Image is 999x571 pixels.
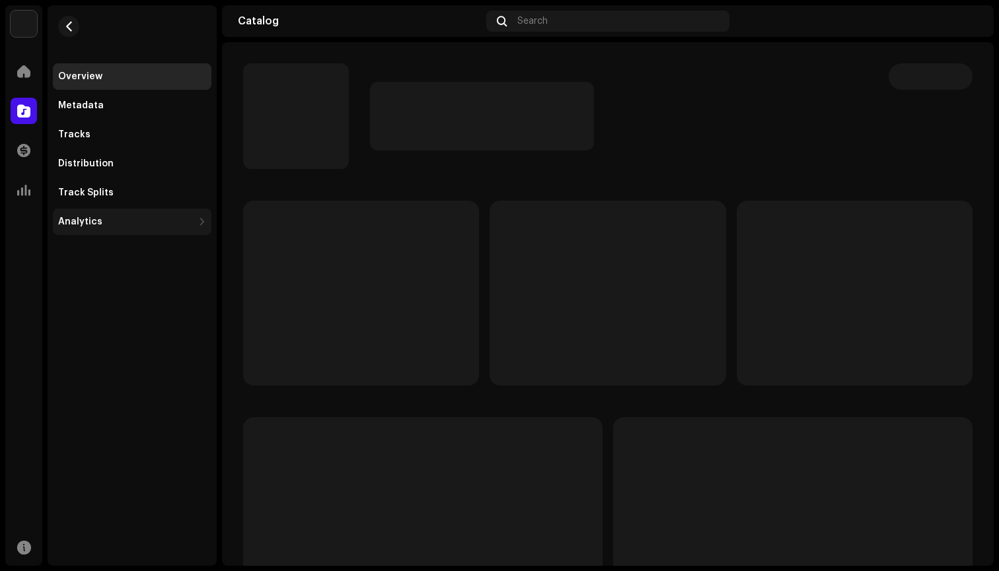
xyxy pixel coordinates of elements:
span: Search [517,16,548,26]
re-m-nav-item: Metadata [53,92,211,119]
img: 190830b2-3b53-4b0d-992c-d3620458de1d [11,11,37,37]
div: Track Splits [58,187,114,198]
div: Distribution [58,158,114,169]
img: b63b6334-7afc-4413-9254-c9ec4fb9dbdb [957,11,978,32]
re-m-nav-dropdown: Analytics [53,209,211,235]
div: Overview [58,71,102,82]
div: Metadata [58,100,104,111]
div: Tracks [58,129,91,140]
re-m-nav-item: Track Splits [53,180,211,206]
re-m-nav-item: Tracks [53,121,211,148]
re-m-nav-item: Distribution [53,151,211,177]
div: Catalog [238,16,481,26]
re-m-nav-item: Overview [53,63,211,90]
div: Analytics [58,217,102,227]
